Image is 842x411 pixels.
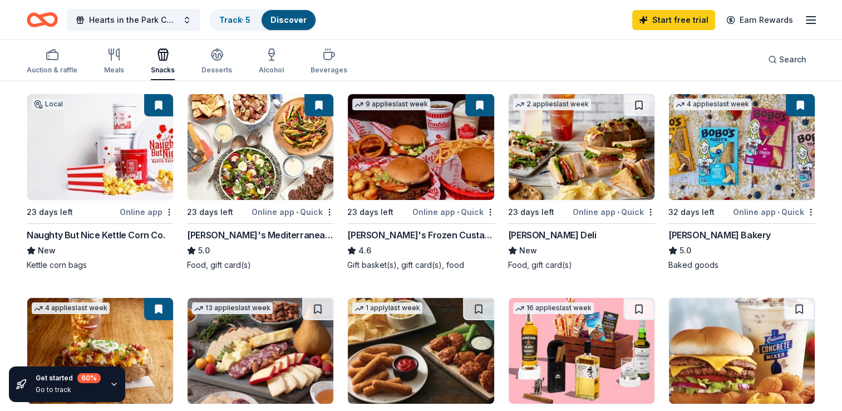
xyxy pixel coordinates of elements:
[219,15,250,25] a: Track· 5
[36,385,101,394] div: Go to track
[679,244,691,257] span: 5.0
[151,66,175,75] div: Snacks
[509,298,654,404] img: Image for The BroBasket
[673,99,751,110] div: 4 applies last week
[573,205,655,219] div: Online app Quick
[777,208,780,217] span: •
[27,66,77,75] div: Auction & raffle
[347,260,494,271] div: Gift basket(s), gift card(s), food
[104,43,124,80] button: Meals
[89,13,178,27] span: Hearts in the Park Caring and Feeding Event
[27,43,77,80] button: Auction & raffle
[347,94,494,271] a: Image for Freddy's Frozen Custard & Steakburgers9 applieslast week23 days leftOnline app•Quick[PE...
[412,205,495,219] div: Online app Quick
[759,48,815,71] button: Search
[67,9,200,31] button: Hearts in the Park Caring and Feeding Event
[733,205,815,219] div: Online app Quick
[508,94,655,271] a: Image for McAlister's Deli2 applieslast week23 days leftOnline app•Quick[PERSON_NAME] DeliNewFood...
[348,94,494,200] img: Image for Freddy's Frozen Custard & Steakburgers
[187,94,334,271] a: Image for Taziki's Mediterranean Cafe23 days leftOnline app•Quick[PERSON_NAME]'s Mediterranean Ca...
[617,208,619,217] span: •
[209,9,317,31] button: Track· 5Discover
[509,94,654,200] img: Image for McAlister's Deli
[201,66,232,75] div: Desserts
[311,43,347,80] button: Beverages
[32,302,110,314] div: 4 applies last week
[668,260,815,271] div: Baked goods
[27,94,173,200] img: Image for Naughty But Nice Kettle Corn Co.
[192,302,273,314] div: 13 applies last week
[348,298,494,404] img: Image for Apple American Group
[187,205,233,219] div: 23 days left
[120,205,174,219] div: Online app
[104,66,124,75] div: Meals
[27,205,73,219] div: 23 days left
[668,205,715,219] div: 32 days left
[270,15,307,25] a: Discover
[188,298,333,404] img: Image for Gourmet Gift Baskets
[668,228,771,242] div: [PERSON_NAME] Bakery
[32,99,65,110] div: Local
[151,43,175,80] button: Snacks
[311,66,347,75] div: Beverages
[668,94,815,271] a: Image for Bobo's Bakery4 applieslast week32 days leftOnline app•Quick[PERSON_NAME] Bakery5.0Baked...
[779,53,806,66] span: Search
[352,99,430,110] div: 9 applies last week
[358,244,371,257] span: 4.6
[201,43,232,80] button: Desserts
[508,205,554,219] div: 23 days left
[632,10,715,30] a: Start free trial
[188,94,333,200] img: Image for Taziki's Mediterranean Cafe
[296,208,298,217] span: •
[77,373,101,383] div: 60 %
[187,260,334,271] div: Food, gift card(s)
[669,298,815,404] img: Image for Culver's
[38,244,56,257] span: New
[519,244,537,257] span: New
[259,66,284,75] div: Alcohol
[508,260,655,271] div: Food, gift card(s)
[513,302,594,314] div: 16 applies last week
[352,302,422,314] div: 1 apply last week
[27,260,174,271] div: Kettle corn bags
[27,298,173,404] img: Image for Jason's Deli
[36,373,101,383] div: Get started
[508,228,597,242] div: [PERSON_NAME] Deli
[347,205,393,219] div: 23 days left
[669,94,815,200] img: Image for Bobo's Bakery
[457,208,459,217] span: •
[27,7,58,33] a: Home
[27,94,174,271] a: Image for Naughty But Nice Kettle Corn Co.Local23 days leftOnline appNaughty But Nice Kettle Corn...
[198,244,210,257] span: 5.0
[720,10,800,30] a: Earn Rewards
[347,228,494,242] div: [PERSON_NAME]'s Frozen Custard & Steakburgers
[27,228,165,242] div: Naughty But Nice Kettle Corn Co.
[187,228,334,242] div: [PERSON_NAME]'s Mediterranean Cafe
[252,205,334,219] div: Online app Quick
[259,43,284,80] button: Alcohol
[513,99,591,110] div: 2 applies last week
